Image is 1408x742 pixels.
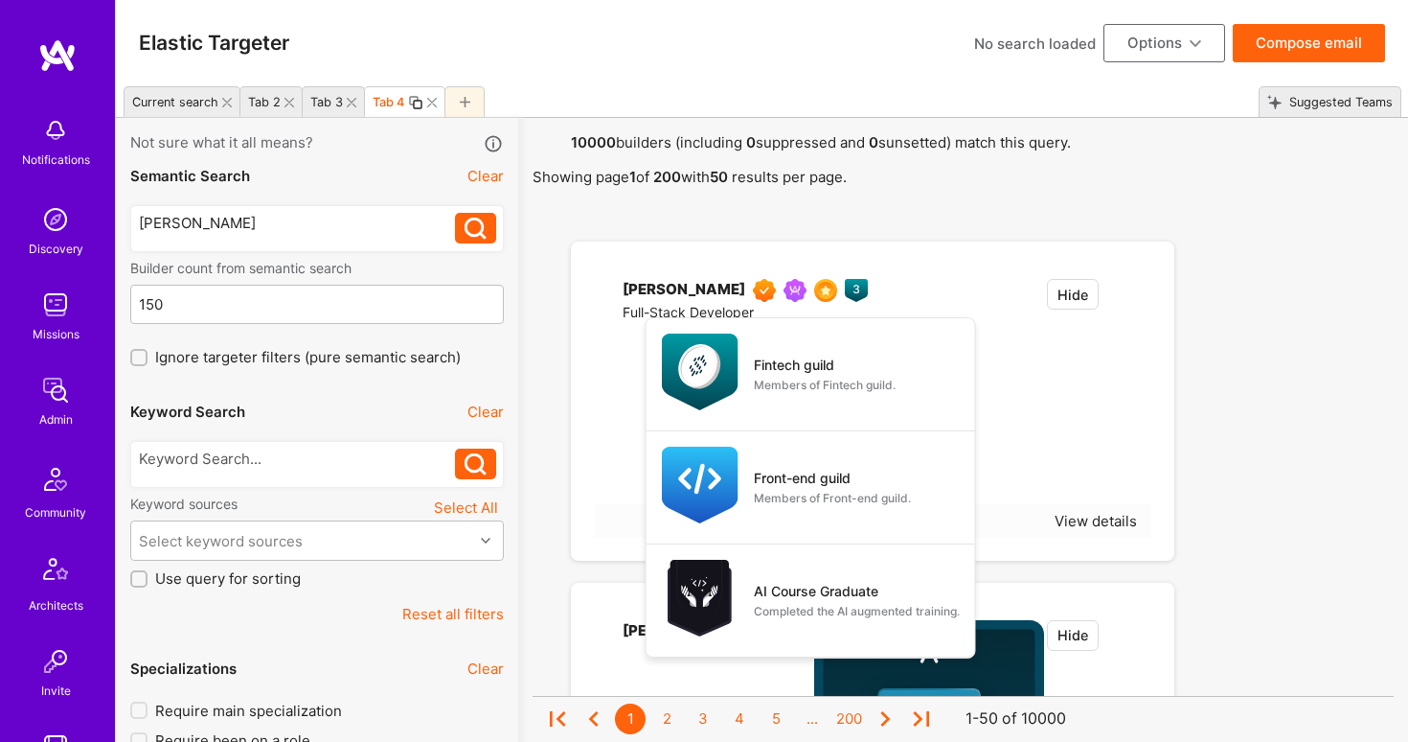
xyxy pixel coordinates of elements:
label: Builder count from semantic search [130,259,504,277]
div: Front-end guild [754,468,851,488]
button: Clear [467,659,504,679]
img: bell [36,111,75,150]
img: Front-end guild [662,447,738,523]
div: [PERSON_NAME] [139,213,456,233]
button: Clear [467,166,504,186]
img: Exceptional A.Teamer [753,279,776,302]
span: builders (including suppressed and sunsetted) match this query. [533,133,1394,187]
div: Full-Stack Developer [623,302,868,325]
i: icon Close [347,98,356,107]
div: 3 [688,704,718,734]
h3: Elastic Targeter [139,31,289,55]
div: Community [25,502,86,522]
button: Hide [1047,279,1099,310]
i: icon Info [483,133,505,155]
div: Architects [29,595,83,615]
i: icon SuggestedTeamsInactive [1267,95,1282,109]
div: Admin [39,409,73,429]
i: icon Copy [408,95,423,110]
strong: 10000 [571,133,616,151]
i: icon Search [465,218,487,240]
div: 200 [833,704,864,734]
span: Ignore targeter filters (pure semantic search) [155,347,461,367]
div: Tab 3 [310,95,343,109]
img: Fintech guild [662,334,738,410]
div: Keyword Search [130,402,245,422]
strong: 0 [869,133,878,151]
strong: 50 [710,168,728,186]
div: AI Course Graduate [754,581,878,601]
div: Select keyword sources [139,531,303,551]
i: icon Chevron [481,536,490,545]
button: Select All [428,495,504,521]
div: 4 [724,704,755,734]
button: Options [1103,24,1225,62]
div: View details [1055,511,1137,531]
strong: 1 [629,168,636,186]
div: Current search [132,95,218,109]
i: icon ArrowDownBlack [1190,38,1201,50]
img: AI Course Graduate [662,560,738,637]
div: 2 [651,704,682,734]
div: Completed the AI augmented training. [754,601,960,621]
i: icon Close [222,98,232,107]
div: No search loaded [974,34,1096,54]
div: Semantic Search [130,166,250,186]
strong: 0 [746,133,756,151]
i: icon Close [284,98,294,107]
button: Reset all filters [402,604,504,624]
img: Community [33,456,79,502]
span: Use query for sorting [155,568,301,589]
div: Invite [41,681,71,701]
img: discovery [36,200,75,239]
div: Suggested Teams [1282,88,1393,116]
div: Tab 2 [248,95,281,109]
img: admin teamwork [36,371,75,409]
i: icon EmptyStar [1123,620,1137,635]
button: Compose email [1233,24,1385,62]
div: ... [797,704,828,734]
i: icon linkedIn [623,329,637,343]
div: Notifications [22,150,90,170]
img: Invite [36,642,75,681]
img: Been on Mission [783,279,806,302]
div: Members of Fintech guild. [754,375,896,395]
button: Hide [1047,620,1099,651]
div: Discovery [29,239,83,259]
i: icon EmptyStar [1123,279,1137,293]
strong: 200 [653,168,681,186]
img: teamwork [36,286,75,324]
span: Not sure what it all means? [130,132,313,154]
div: 1-50 of 10000 [965,709,1066,730]
i: icon Search [465,453,487,475]
i: icon Close [427,98,437,107]
img: SelectionTeam [814,279,837,302]
button: Clear [467,402,504,422]
div: 1 [615,704,646,734]
div: 5 [761,704,791,734]
div: Members of Front-end guild. [754,488,911,508]
label: Keyword sources [130,495,238,513]
div: [PERSON_NAME] [623,279,745,302]
span: Require main specialization [155,701,342,721]
i: icon Plus [460,97,470,107]
img: Architects [33,549,79,595]
div: Fintech guild [754,355,834,375]
div: Tab 4 [373,95,404,109]
div: Missions [33,324,79,344]
img: logo [38,38,77,73]
p: Showing page of with results per page. [533,167,1394,187]
div: Specializations [130,659,237,679]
